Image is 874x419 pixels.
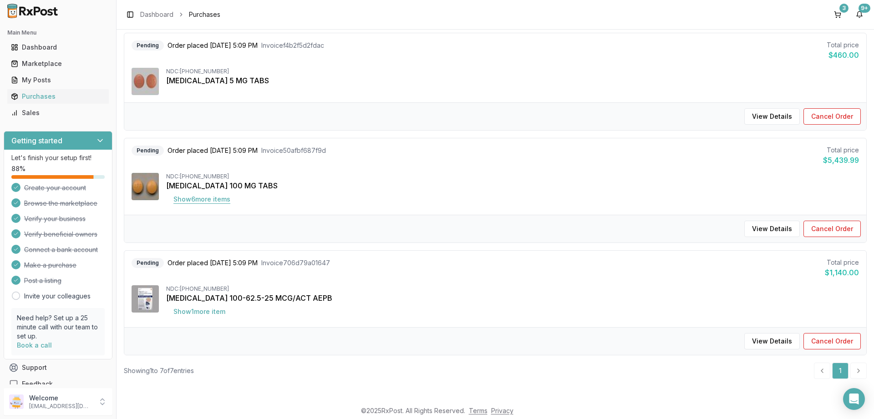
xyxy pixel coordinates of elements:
[22,379,53,389] span: Feedback
[744,108,800,125] button: View Details
[7,39,109,56] a: Dashboard
[9,394,24,409] img: User avatar
[166,68,859,75] div: NDC: [PHONE_NUMBER]
[843,388,865,410] div: Open Intercom Messenger
[168,41,258,50] span: Order placed [DATE] 5:09 PM
[803,333,861,349] button: Cancel Order
[827,50,859,61] div: $460.00
[825,267,859,278] div: $1,140.00
[11,43,105,52] div: Dashboard
[491,407,513,414] a: Privacy
[11,92,105,101] div: Purchases
[166,303,233,320] button: Show1more item
[168,258,258,268] span: Order placed [DATE] 5:09 PM
[166,75,859,86] div: [MEDICAL_DATA] 5 MG TABS
[803,221,861,237] button: Cancel Order
[4,4,62,18] img: RxPost Logo
[827,40,859,50] div: Total price
[11,153,105,162] p: Let's finish your setup first!
[852,7,867,22] button: 9+
[132,285,159,313] img: Trelegy Ellipta 100-62.5-25 MCG/ACT AEPB
[11,76,105,85] div: My Posts
[832,363,849,379] a: 1
[744,333,800,349] button: View Details
[132,258,164,268] div: Pending
[140,10,173,19] a: Dashboard
[469,407,488,414] a: Terms
[859,4,870,13] div: 9+
[744,221,800,237] button: View Details
[17,341,52,349] a: Book a call
[166,173,859,180] div: NDC: [PHONE_NUMBER]
[29,403,92,410] p: [EMAIL_ADDRESS][DOMAIN_NAME]
[4,359,112,376] button: Support
[189,10,220,19] span: Purchases
[132,146,164,156] div: Pending
[261,258,330,268] span: Invoice 706d79a01647
[7,56,109,72] a: Marketplace
[24,245,98,254] span: Connect a bank account
[4,56,112,71] button: Marketplace
[830,7,845,22] button: 3
[166,285,859,293] div: NDC: [PHONE_NUMBER]
[24,183,86,192] span: Create your account
[132,68,159,95] img: Tradjenta 5 MG TABS
[7,88,109,105] a: Purchases
[4,89,112,104] button: Purchases
[166,191,238,207] button: Show6more items
[24,230,97,239] span: Verify beneficial owners
[814,363,867,379] nav: pagination
[24,261,76,270] span: Make a purchase
[4,106,112,120] button: Sales
[4,40,112,55] button: Dashboard
[261,146,326,155] span: Invoice 50afbf687f9d
[17,313,99,341] p: Need help? Set up a 25 minute call with our team to set up.
[140,10,220,19] nav: breadcrumb
[7,29,109,36] h2: Main Menu
[803,108,861,125] button: Cancel Order
[24,199,97,208] span: Browse the marketplace
[132,40,164,50] div: Pending
[29,394,92,403] p: Welcome
[168,146,258,155] span: Order placed [DATE] 5:09 PM
[4,73,112,87] button: My Posts
[7,105,109,121] a: Sales
[7,72,109,88] a: My Posts
[825,258,859,267] div: Total price
[24,276,61,285] span: Post a listing
[124,366,194,375] div: Showing 1 to 7 of 7 entries
[24,214,86,223] span: Verify your business
[823,146,859,155] div: Total price
[823,155,859,166] div: $5,439.99
[839,4,849,13] div: 3
[261,41,324,50] span: Invoice f4b2f5d2fdac
[24,292,91,301] a: Invite your colleagues
[11,59,105,68] div: Marketplace
[4,376,112,392] button: Feedback
[11,135,62,146] h3: Getting started
[11,164,25,173] span: 88 %
[11,108,105,117] div: Sales
[166,293,859,303] div: [MEDICAL_DATA] 100-62.5-25 MCG/ACT AEPB
[132,173,159,200] img: Januvia 100 MG TABS
[166,180,859,191] div: [MEDICAL_DATA] 100 MG TABS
